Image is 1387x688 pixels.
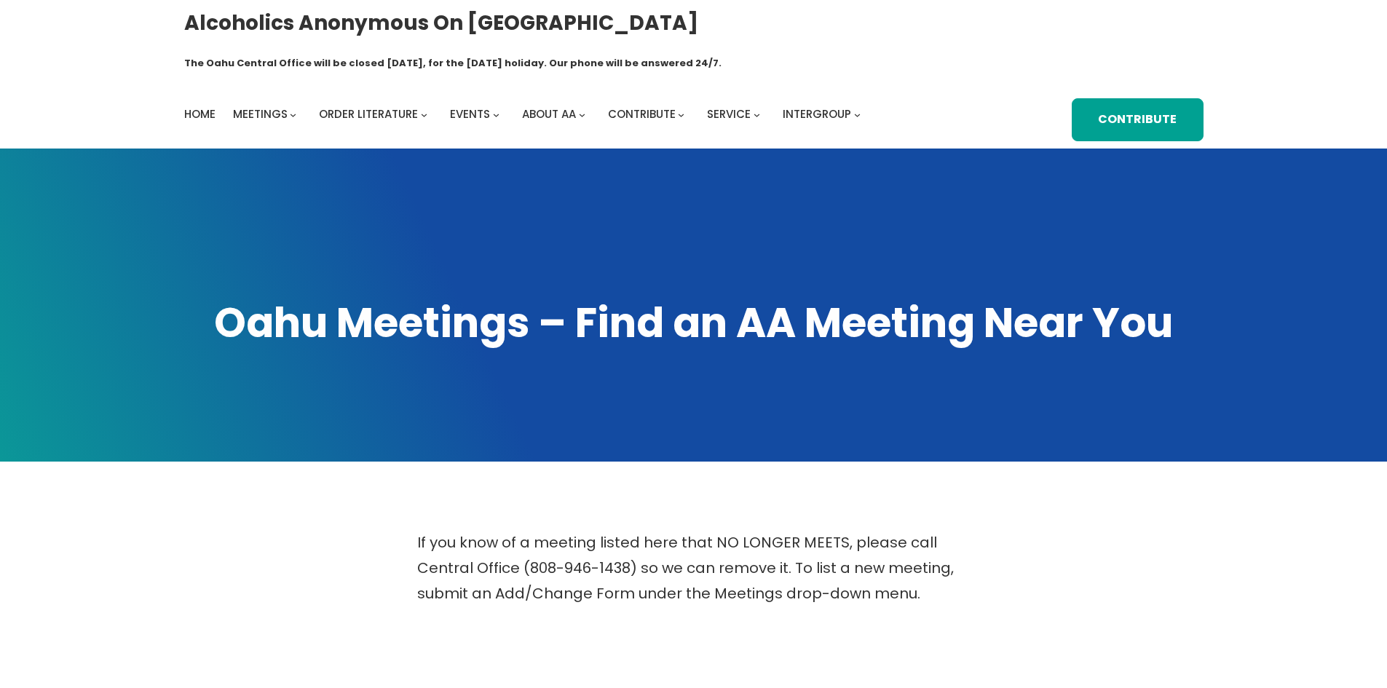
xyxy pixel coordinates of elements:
h1: Oahu Meetings – Find an AA Meeting Near You [184,296,1204,351]
a: Contribute [1072,98,1203,141]
a: Contribute [608,104,676,124]
span: Order Literature [319,106,418,122]
a: Meetings [233,104,288,124]
button: Contribute submenu [678,111,684,118]
a: Intergroup [783,104,851,124]
span: Service [707,106,751,122]
span: Meetings [233,106,288,122]
p: If you know of a meeting listed here that NO LONGER MEETS, please call Central Office (808-946-14... [417,530,971,606]
button: Order Literature submenu [421,111,427,118]
a: Service [707,104,751,124]
button: Events submenu [493,111,499,118]
button: Intergroup submenu [854,111,861,118]
a: About AA [522,104,576,124]
nav: Intergroup [184,104,866,124]
span: Intergroup [783,106,851,122]
a: Home [184,104,216,124]
a: Alcoholics Anonymous on [GEOGRAPHIC_DATA] [184,5,698,41]
button: Service submenu [754,111,760,118]
span: Contribute [608,106,676,122]
h1: The Oahu Central Office will be closed [DATE], for the [DATE] holiday. Our phone will be answered... [184,56,722,71]
button: Meetings submenu [290,111,296,118]
span: About AA [522,106,576,122]
button: About AA submenu [579,111,585,118]
a: Events [450,104,490,124]
span: Events [450,106,490,122]
span: Home [184,106,216,122]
